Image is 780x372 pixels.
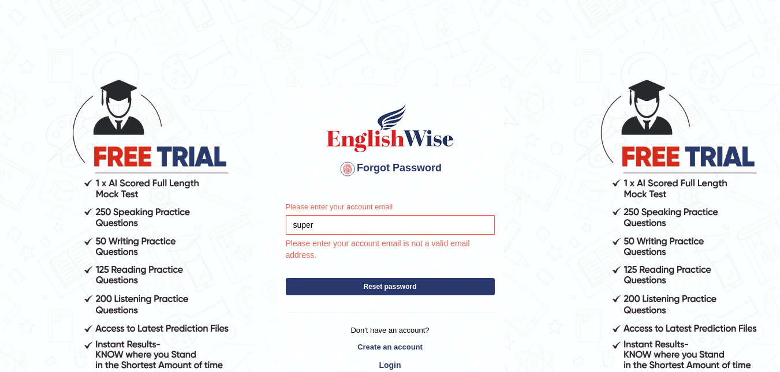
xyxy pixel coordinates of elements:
[274,238,495,261] p: Please enter your account email is not a valid email address.
[286,325,495,336] p: Don't have an account?
[324,102,456,154] img: English Wise
[286,278,495,295] button: Reset password
[286,341,495,352] a: Create an account
[286,201,393,212] label: Please enter your account email
[338,162,442,174] span: Forgot Password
